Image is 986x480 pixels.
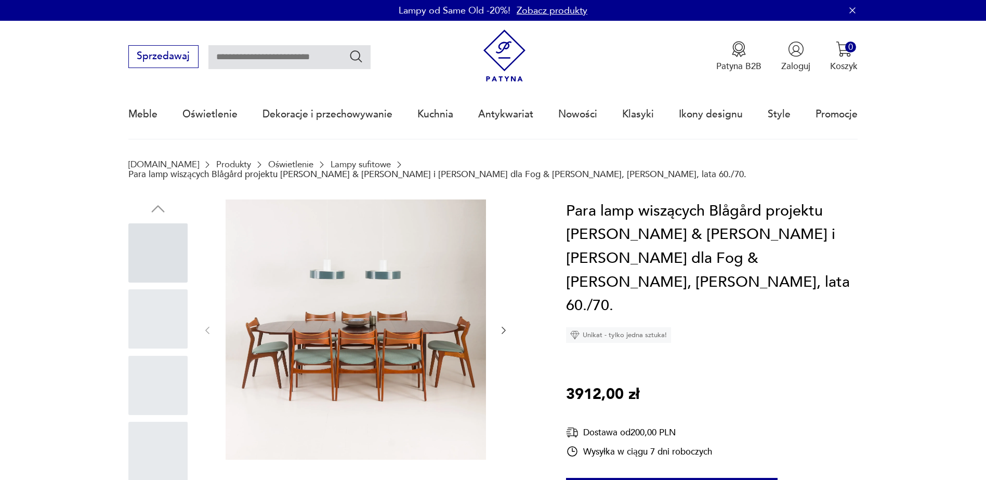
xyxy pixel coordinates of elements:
button: Szukaj [349,49,364,64]
img: Ikona koszyka [836,41,852,57]
img: Ikonka użytkownika [788,41,804,57]
img: Ikona diamentu [570,330,580,340]
img: Ikona medalu [731,41,747,57]
a: Promocje [816,90,858,138]
a: Produkty [216,159,251,169]
a: Sprzedawaj [128,53,199,61]
a: Lampy sufitowe [331,159,391,169]
a: Dekoracje i przechowywanie [262,90,392,138]
a: Klasyki [622,90,654,138]
a: Kuchnia [417,90,453,138]
a: Style [768,90,791,138]
div: Dostawa od 200,00 PLN [566,426,712,439]
p: Lampy od Same Old -20%! [399,4,510,17]
div: Wysyłka w ciągu 7 dni roboczych [566,445,712,458]
a: Nowości [558,90,597,138]
a: [DOMAIN_NAME] [128,159,199,169]
button: Patyna B2B [716,41,761,72]
button: Sprzedawaj [128,45,199,68]
a: Zobacz produkty [517,4,587,17]
button: Zaloguj [781,41,810,72]
img: Patyna - sklep z meblami i dekoracjami vintage [478,30,531,82]
a: Ikona medaluPatyna B2B [716,41,761,72]
img: Zdjęcie produktu Para lamp wiszących Blågård projektu Karen & Ebbe Clemmensen i Jørgena Bo dla Fo... [226,199,486,460]
p: Patyna B2B [716,60,761,72]
p: 3912,00 zł [566,383,639,407]
div: 0 [845,42,856,52]
a: Oświetlenie [268,159,313,169]
p: Koszyk [830,60,858,72]
p: Zaloguj [781,60,810,72]
a: Ikony designu [679,90,743,138]
a: Meble [128,90,157,138]
a: Oświetlenie [182,90,238,138]
img: Ikona dostawy [566,426,579,439]
div: Unikat - tylko jedna sztuka! [566,327,671,343]
h1: Para lamp wiszących Blågård projektu [PERSON_NAME] & [PERSON_NAME] i [PERSON_NAME] dla Fog & [PER... [566,199,858,318]
p: Para lamp wiszących Blågård projektu [PERSON_NAME] & [PERSON_NAME] i [PERSON_NAME] dla Fog & [PER... [128,169,746,179]
a: Antykwariat [478,90,533,138]
button: 0Koszyk [830,41,858,72]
